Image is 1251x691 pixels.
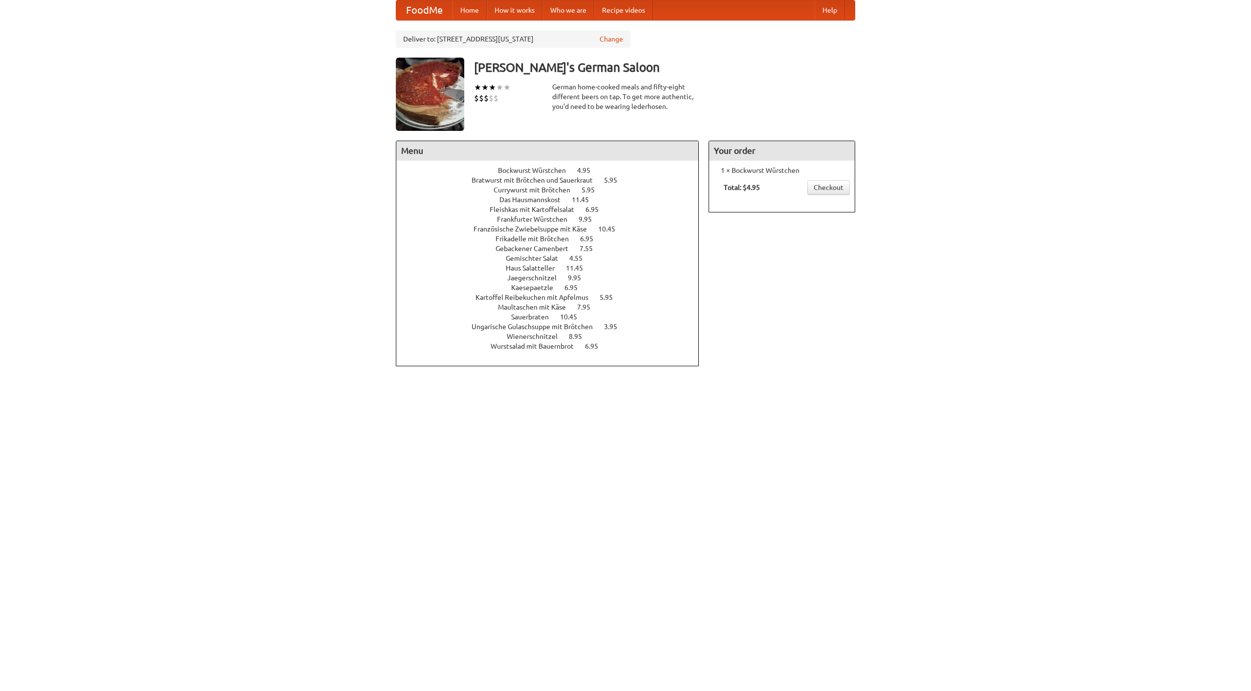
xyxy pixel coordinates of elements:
span: Wienerschnitzel [507,333,567,340]
span: 5.95 [582,186,604,194]
a: Checkout [807,180,850,195]
span: 9.95 [579,215,602,223]
span: Maultaschen mit Käse [498,303,576,311]
span: 7.55 [580,245,603,252]
span: Gebackener Camenbert [496,245,578,252]
span: 5.95 [600,293,623,301]
span: 10.45 [598,225,625,233]
span: 6.95 [580,235,603,243]
a: Frankfurter Würstchen 9.95 [497,215,610,223]
a: Gemischter Salat 4.55 [506,254,601,262]
a: Fleishkas mit Kartoffelsalat 6.95 [490,206,617,213]
a: Wienerschnitzel 8.95 [507,333,600,340]
span: Currywurst mit Brötchen [494,186,580,194]
h4: Your order [709,141,855,161]
li: ★ [481,82,489,93]
a: Kaesepaetzle 6.95 [511,284,596,292]
li: $ [494,93,498,104]
a: Maultaschen mit Käse 7.95 [498,303,608,311]
span: Gemischter Salat [506,254,568,262]
a: Who we are [542,0,594,20]
a: FoodMe [396,0,453,20]
div: Deliver to: [STREET_ADDRESS][US_STATE] [396,30,630,48]
span: Kartoffel Reibekuchen mit Apfelmus [475,293,598,301]
span: 6.95 [585,206,608,213]
div: German home-cooked meals and fifty-eight different beers on tap. To get more authentic, you'd nee... [552,82,699,111]
span: Das Hausmannskost [499,196,570,204]
span: 3.95 [604,323,627,331]
a: Bockwurst Würstchen 4.95 [498,167,608,174]
span: Französische Zwiebelsuppe mit Käse [474,225,597,233]
span: Ungarische Gulaschsuppe mit Brötchen [472,323,603,331]
span: 11.45 [572,196,599,204]
img: angular.jpg [396,58,464,131]
span: Fleishkas mit Kartoffelsalat [490,206,584,213]
span: Jaegerschnitzel [507,274,566,282]
a: Jaegerschnitzel 9.95 [507,274,599,282]
span: Frankfurter Würstchen [497,215,577,223]
li: $ [474,93,479,104]
a: Frikadelle mit Brötchen 6.95 [496,235,611,243]
span: 7.95 [577,303,600,311]
a: Ungarische Gulaschsuppe mit Brötchen 3.95 [472,323,635,331]
a: Change [600,34,623,44]
span: Bockwurst Würstchen [498,167,576,174]
h4: Menu [396,141,698,161]
li: $ [484,93,489,104]
li: ★ [474,82,481,93]
a: Recipe videos [594,0,653,20]
h3: [PERSON_NAME]'s German Saloon [474,58,855,77]
span: 11.45 [566,264,593,272]
li: ★ [496,82,503,93]
li: $ [479,93,484,104]
li: $ [489,93,494,104]
span: 9.95 [568,274,591,282]
a: Bratwurst mit Brötchen und Sauerkraut 5.95 [472,176,635,184]
a: Sauerbraten 10.45 [511,313,595,321]
li: 1 × Bockwurst Würstchen [714,166,850,175]
span: 4.95 [577,167,600,174]
a: Kartoffel Reibekuchen mit Apfelmus 5.95 [475,293,631,301]
li: ★ [489,82,496,93]
span: 6.95 [585,342,608,350]
a: Currywurst mit Brötchen 5.95 [494,186,613,194]
span: Bratwurst mit Brötchen und Sauerkraut [472,176,603,184]
a: Help [815,0,845,20]
a: Das Hausmannskost 11.45 [499,196,607,204]
b: Total: $4.95 [724,184,760,191]
a: How it works [487,0,542,20]
a: Französische Zwiebelsuppe mit Käse 10.45 [474,225,633,233]
span: Haus Salatteller [506,264,564,272]
li: ★ [503,82,511,93]
a: Haus Salatteller 11.45 [506,264,601,272]
span: 5.95 [604,176,627,184]
a: Gebackener Camenbert 7.55 [496,245,611,252]
span: Sauerbraten [511,313,559,321]
span: 6.95 [564,284,587,292]
a: Wurstsalad mit Bauernbrot 6.95 [491,342,616,350]
span: 8.95 [569,333,592,340]
span: 4.55 [569,254,592,262]
span: Wurstsalad mit Bauernbrot [491,342,583,350]
span: Frikadelle mit Brötchen [496,235,579,243]
a: Home [453,0,487,20]
span: 10.45 [560,313,587,321]
span: Kaesepaetzle [511,284,563,292]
